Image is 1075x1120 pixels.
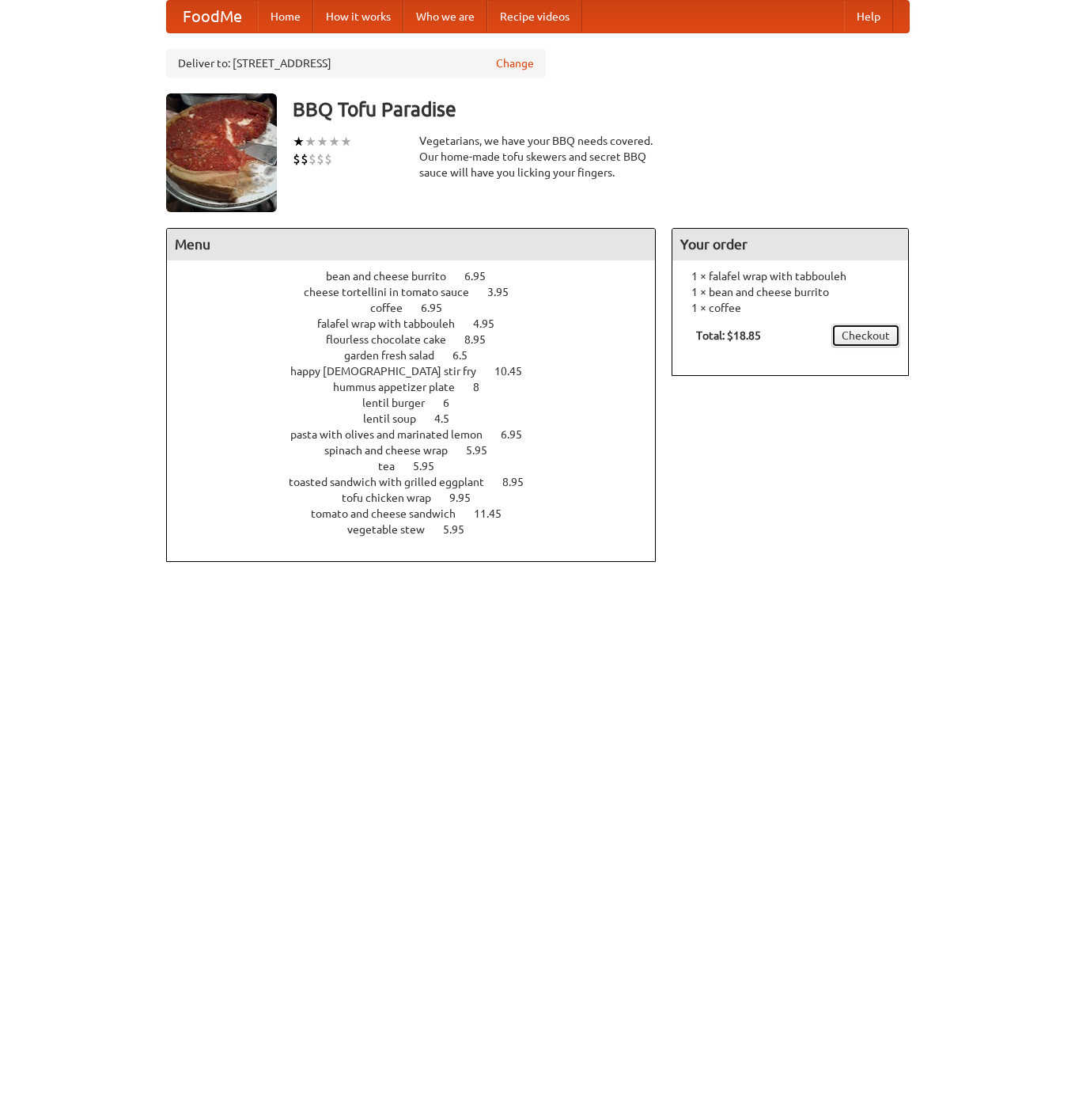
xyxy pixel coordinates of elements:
[403,1,487,32] a: Who we are
[473,381,495,393] span: 8
[370,302,471,314] a: coffee 6.95
[293,93,910,125] h3: BBQ Tofu Paradise
[494,365,538,378] span: 10.45
[672,229,908,260] h4: Your order
[305,133,316,150] li: ★
[317,317,471,330] span: falafel wrap with tabbouleh
[347,523,441,536] span: vegetable stew
[290,365,492,378] span: happy [DEMOGRAPHIC_DATA] stir fry
[464,333,502,346] span: 8.95
[308,150,316,168] li: $
[473,317,510,330] span: 4.95
[328,133,340,150] li: ★
[502,476,539,488] span: 8.95
[363,412,479,425] a: lentil soup 4.5
[326,270,462,283] span: bean and cheese burrito
[258,1,313,32] a: Home
[434,412,465,425] span: 4.5
[464,270,502,283] span: 6.95
[311,507,531,520] a: tomato and cheese sandwich 11.45
[680,268,900,284] li: 1 × falafel wrap with tabbouleh
[370,302,418,314] span: coffee
[290,365,551,378] a: happy [DEMOGRAPHIC_DATA] stir fry 10.45
[501,428,538,441] span: 6.95
[421,302,458,314] span: 6.95
[680,284,900,300] li: 1 × bean and cheese burrito
[301,150,308,168] li: $
[316,133,328,150] li: ★
[324,444,464,457] span: spinach and cheese wrap
[326,333,515,346] a: flourless chocolate cake 8.95
[324,444,517,457] a: spinach and cheese wrap 5.95
[304,286,485,298] span: cheese tortellini in tomato sauce
[289,476,553,488] a: toasted sandwich with grilled eggplant 8.95
[449,492,486,504] span: 9.95
[831,324,900,347] a: Checkout
[363,412,432,425] span: lentil soup
[293,150,301,168] li: $
[443,523,480,536] span: 5.95
[167,229,656,260] h4: Menu
[166,49,546,78] div: Deliver to: [STREET_ADDRESS]
[326,270,515,283] a: bean and cheese burrito 6.95
[344,349,497,362] a: garden fresh salad 6.5
[311,507,471,520] span: tomato and cheese sandwich
[304,286,538,298] a: cheese tortellini in tomato sauce 3.95
[347,523,494,536] a: vegetable stew 5.95
[474,507,517,520] span: 11.45
[324,150,332,168] li: $
[290,428,551,441] a: pasta with olives and marinated lemon 6.95
[293,133,305,150] li: ★
[333,381,471,393] span: hummus appetizer plate
[487,1,582,32] a: Recipe videos
[443,397,465,409] span: 6
[419,133,657,180] div: Vegetarians, we have your BBQ needs covered. Our home-made tofu skewers and secret BBQ sauce will...
[496,55,534,71] a: Change
[344,349,450,362] span: garden fresh salad
[696,329,761,342] b: Total: $18.85
[452,349,483,362] span: 6.5
[362,397,479,409] a: lentil burger 6
[326,333,462,346] span: flourless chocolate cake
[313,1,403,32] a: How it works
[342,492,500,504] a: tofu chicken wrap 9.95
[844,1,893,32] a: Help
[316,150,324,168] li: $
[167,1,258,32] a: FoodMe
[317,317,524,330] a: falafel wrap with tabbouleh 4.95
[333,381,509,393] a: hummus appetizer plate 8
[378,460,464,473] a: tea 5.95
[680,300,900,316] li: 1 × coffee
[340,133,352,150] li: ★
[378,460,411,473] span: tea
[466,444,503,457] span: 5.95
[289,476,500,488] span: toasted sandwich with grilled eggplant
[362,397,441,409] span: lentil burger
[166,93,277,212] img: angular.jpg
[342,492,447,504] span: tofu chicken wrap
[290,428,498,441] span: pasta with olives and marinated lemon
[413,460,450,473] span: 5.95
[487,286,524,298] span: 3.95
